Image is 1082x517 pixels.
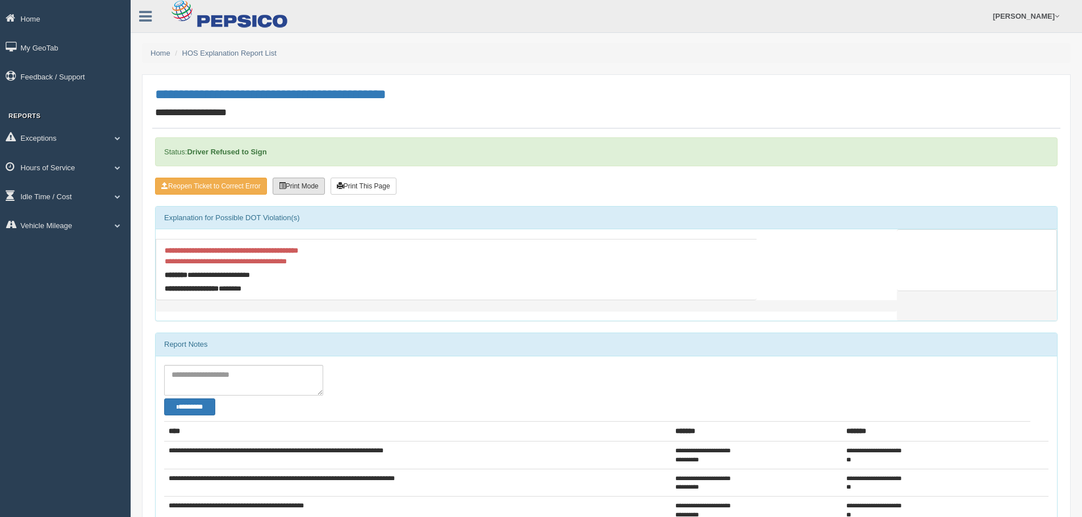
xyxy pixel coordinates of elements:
button: Change Filter Options [164,398,215,415]
div: Status: [155,137,1058,166]
button: Print This Page [331,178,396,195]
button: Print Mode [273,178,325,195]
strong: Driver Refused to Sign [187,148,266,156]
a: Home [151,49,170,57]
a: HOS Explanation Report List [182,49,277,57]
div: Explanation for Possible DOT Violation(s) [156,207,1057,229]
button: Reopen Ticket [155,178,267,195]
div: Report Notes [156,333,1057,356]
